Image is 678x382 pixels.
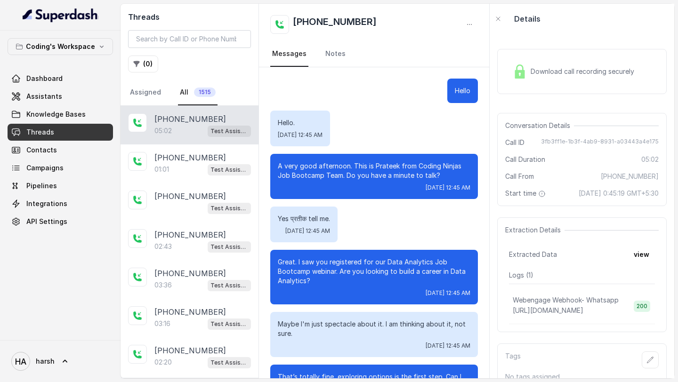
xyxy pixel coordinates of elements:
h2: Threads [128,11,251,23]
p: Test Assistant- 2 [210,358,248,367]
a: Threads [8,124,113,141]
span: Start time [505,189,548,198]
p: Test Assistant- 2 [210,127,248,136]
p: Test Assistant- 2 [210,165,248,175]
p: 01:01 [154,165,169,174]
p: [PHONE_NUMBER] [154,113,226,125]
img: light.svg [23,8,98,23]
p: Hello. [278,118,323,127]
p: Logs ( 1 ) [509,271,655,280]
p: 05:02 [154,126,172,135]
input: Search by Call ID or Phone Number [128,30,251,48]
p: Test Assistant- 2 [210,204,248,213]
a: harsh [8,348,113,374]
span: [DATE] 12:45 AM [285,227,330,235]
a: Assistants [8,88,113,105]
span: Download call recording securely [531,67,638,76]
a: Dashboard [8,70,113,87]
p: [PHONE_NUMBER] [154,306,226,318]
p: Yes प्रतीक tell me. [278,214,330,223]
p: Test Assistant-3 [210,281,248,290]
span: [DATE] 12:45 AM [278,131,323,139]
a: Contacts [8,142,113,159]
a: Messages [270,41,308,67]
button: Coding's Workspace [8,38,113,55]
span: [DATE] 12:45 AM [426,289,470,297]
span: 05:02 [641,155,659,164]
p: Details [514,13,541,24]
a: Notes [323,41,347,67]
p: Tags [505,351,521,368]
span: [URL][DOMAIN_NAME] [513,306,583,314]
button: view [628,246,655,263]
nav: Tabs [270,41,478,67]
p: Great. I saw you registered for our Data Analytics Job Bootcamp webinar. Are you looking to build... [278,257,470,286]
p: Webengage Webhook- Whatsapp [513,295,619,305]
span: Extraction Details [505,225,565,235]
p: 02:43 [154,242,172,251]
a: All1515 [178,80,218,105]
span: Call From [505,172,534,181]
p: Hello [455,86,470,95]
p: Coding's Workspace [26,41,95,52]
span: Call Duration [505,155,545,164]
p: [PHONE_NUMBER] [154,268,226,279]
span: [DATE] 0:45:19 GMT+5:30 [579,189,659,198]
a: API Settings [8,213,113,230]
nav: Tabs [128,80,251,105]
p: [PHONE_NUMBER] [154,152,226,163]
span: 3fb3ff1e-1b3f-4ab9-8931-a03443a4e175 [541,138,659,147]
span: Call ID [505,138,525,147]
img: Lock Icon [513,64,527,79]
span: Extracted Data [509,250,557,259]
span: 200 [634,301,650,312]
p: 03:36 [154,280,172,290]
span: Conversation Details [505,121,574,130]
p: Maybe I'm just spectacle about it. I am thinking about it, not sure. [278,319,470,338]
span: [PHONE_NUMBER] [601,172,659,181]
a: Assigned [128,80,163,105]
a: Integrations [8,195,113,212]
span: [DATE] 12:45 AM [426,184,470,191]
a: Pipelines [8,177,113,194]
p: Test Assistant- 2 [210,319,248,329]
p: [PHONE_NUMBER] [154,229,226,240]
a: Knowledge Bases [8,106,113,123]
p: [PHONE_NUMBER] [154,191,226,202]
p: A very good afternoon. This is Prateek from Coding Ninjas Job Bootcamp Team. Do you have a minute... [278,161,470,180]
p: 03:16 [154,319,170,328]
p: [PHONE_NUMBER] [154,345,226,356]
button: (0) [128,56,158,72]
p: No tags assigned [505,372,659,382]
p: Test Assistant- 2 [210,242,248,252]
span: 1515 [194,88,216,97]
h2: [PHONE_NUMBER] [293,15,377,34]
span: [DATE] 12:45 AM [426,342,470,350]
a: Campaigns [8,159,113,176]
p: 02:20 [154,358,172,367]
